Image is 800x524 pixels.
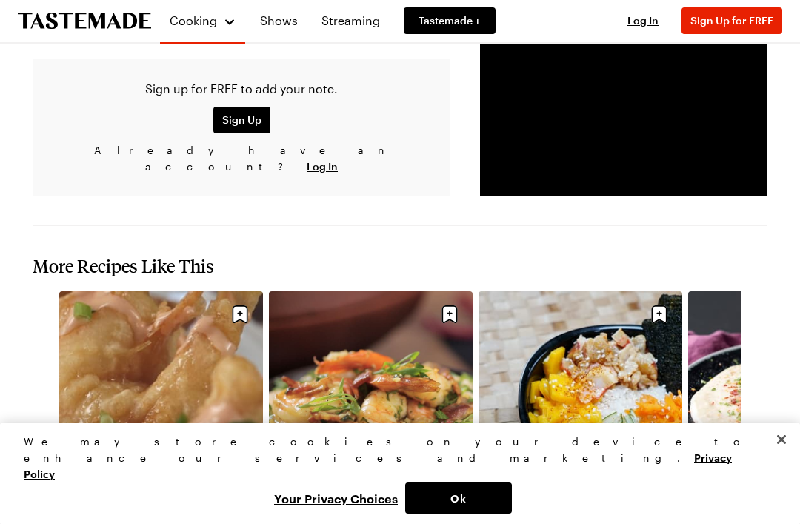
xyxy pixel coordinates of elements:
h2: More Recipes Like This [33,256,767,276]
p: Already have an account? [44,142,439,175]
p: Sign up for FREE to add your note. [44,80,439,98]
span: Tastemade + [419,13,481,28]
button: Cooking [169,6,236,36]
span: Sign Up for FREE [690,14,773,27]
button: Save recipe [226,300,254,328]
button: Your Privacy Choices [267,482,405,514]
button: Save recipe [436,300,464,328]
a: To Tastemade Home Page [18,13,151,30]
button: Sign Up for FREE [681,7,782,34]
button: Log In [613,13,673,28]
span: Log In [627,14,659,27]
button: Ok [405,482,512,514]
button: Save recipe [645,300,673,328]
button: Log In [307,159,338,174]
span: Sign Up [222,113,261,127]
div: We may store cookies on your device to enhance our services and marketing. [24,434,764,482]
span: Cooking [170,13,217,27]
button: Sign Up [213,107,270,133]
a: Tastemade + [404,7,496,34]
video-js: Video Player [480,34,767,196]
button: Close [765,423,798,456]
div: Privacy [24,434,764,514]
